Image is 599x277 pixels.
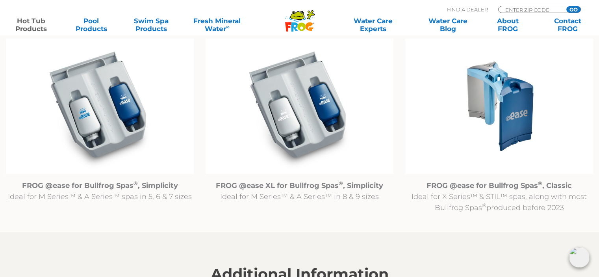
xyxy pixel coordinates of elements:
sup: ® [538,180,542,186]
p: Ideal for M Series™ & A Series™ spas in 5, 6 & 7 sizes [6,180,194,202]
p: Ideal for M Series™ & A Series™ in 8 & 9 sizes [206,180,393,202]
img: openIcon [569,247,590,268]
img: @ease_Bullfrog_FROG @easeXL for Bullfrog Spas with Filter [206,38,393,174]
sup: ∞ [226,24,229,30]
a: Swim SpaProducts [128,17,174,33]
strong: FROG @ease for Bullfrog Spas , Classic [427,181,572,190]
img: Untitled design (94) [405,38,593,174]
input: GO [566,6,580,13]
p: Find A Dealer [447,6,488,13]
strong: FROG @ease for Bullfrog Spas , Simplicity [22,181,178,190]
a: Fresh MineralWater∞ [188,17,246,33]
sup: ® [134,180,138,186]
img: @ease_Bullfrog_FROG @ease R180 for Bullfrog Spas with Filter [6,38,194,174]
sup: ® [339,180,343,186]
input: Zip Code Form [504,6,558,13]
sup: ® [482,202,486,208]
strong: FROG @ease XL for Bullfrog Spas , Simplicity [216,181,383,190]
a: Water CareExperts [335,17,411,33]
a: ContactFROG [545,17,591,33]
a: AboutFROG [484,17,531,33]
a: Water CareBlog [425,17,471,33]
p: Ideal for X Series™ & STIL™ spas, along with most Bullfrog Spas produced before 2023 [405,180,593,213]
a: Hot TubProducts [8,17,54,33]
a: PoolProducts [68,17,114,33]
